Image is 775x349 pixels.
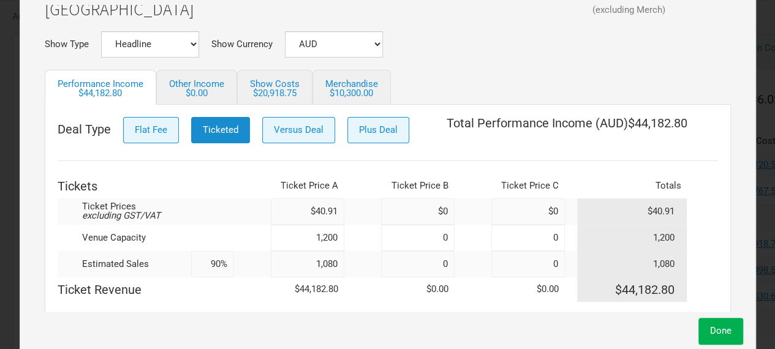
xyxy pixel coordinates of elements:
div: $20,918.75 [250,89,300,98]
input: %cap [191,251,234,277]
span: Flat Fee [135,124,167,135]
div: $44,182.80 [58,89,143,98]
button: Done [698,318,743,344]
a: Merchandise$10,300.00 [312,70,391,105]
span: Versus Deal [274,124,323,135]
td: $40.91 [577,198,687,225]
td: $44,182.80 [577,277,687,302]
td: $0.00 [381,277,455,302]
td: Ticket Prices [58,198,191,225]
span: Done [710,325,732,336]
a: Show Costs$20,918.75 [237,70,312,105]
th: Ticket Price A [271,174,344,198]
em: excluding GST/VAT [82,210,161,221]
td: $44,182.80 [271,277,344,302]
button: Flat Fee [123,117,179,143]
td: 1,080 [577,251,687,277]
th: Totals [577,174,687,198]
button: Ticketed [191,117,250,143]
td: $0.00 [491,277,565,302]
label: Show Currency [211,40,273,49]
span: Deal Type [58,123,111,135]
span: Plus Deal [359,124,398,135]
th: Ticket Price C [491,174,565,198]
div: $10,300.00 [325,89,378,98]
td: Ticket Revenue [58,277,234,302]
th: Ticket Price B [381,174,455,198]
span: Ticketed [203,124,238,135]
div: (excluding Merch) [567,6,665,15]
td: 1,200 [577,225,687,251]
div: $0.00 [169,89,224,98]
td: Estimated Sales [58,251,191,277]
button: Plus Deal [347,117,409,143]
th: Tickets [58,174,191,198]
a: Performance Income$44,182.80 [45,70,156,105]
button: Versus Deal [262,117,335,143]
td: Venue Capacity [58,225,191,251]
a: Other Income$0.00 [156,70,237,105]
div: Total Performance Income ( AUD ) $44,182.80 [447,117,687,148]
label: Show Type [45,40,89,49]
